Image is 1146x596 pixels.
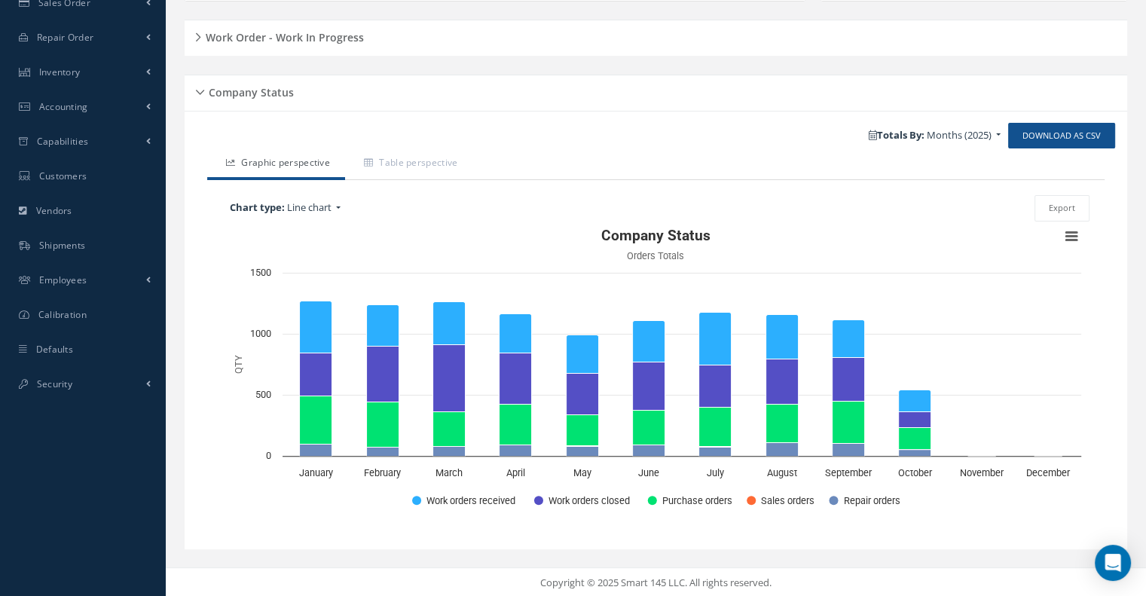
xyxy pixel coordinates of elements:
[204,81,294,99] h5: Company Status
[899,390,931,411] path: October, 174. Work orders received.
[699,447,732,456] path: July, 74. Repair orders.
[567,445,599,446] path: May, 3. Sales orders.
[638,467,659,478] text: June
[201,26,364,44] h5: Work Order - Work In Progress
[37,31,94,44] span: Repair Order
[766,404,799,442] path: August, 319. Purchase orders.
[601,227,711,244] text: Company Status
[500,404,532,445] path: April, 331. Purchase orders.
[843,495,900,506] text: Repair orders
[39,274,87,286] span: Employees
[37,377,72,390] span: Security
[567,414,599,445] path: May, 255. Purchase orders.
[300,396,1062,456] g: Purchase orders, bar series 3 of 5 with 12 bars.
[36,204,72,217] span: Vendors
[233,355,244,374] text: QTY
[699,365,732,407] path: July, 350. Work orders closed.
[1034,195,1089,222] button: Export
[633,362,665,410] path: June, 398. Work orders closed.
[181,576,1131,591] div: Copyright © 2025 Smart 145 LLC. All rights reserved.
[707,467,724,478] text: July
[898,467,933,478] text: October
[266,450,271,461] text: 0
[255,389,271,400] text: 500
[1061,226,1082,247] button: View chart menu, Company Status
[300,442,1062,456] g: Repair orders, bar series 5 of 5 with 12 bars.
[39,100,88,113] span: Accounting
[861,124,1008,147] a: Totals By: Months (2025)
[567,373,599,414] path: May, 343. Work orders closed.
[506,467,525,478] text: April
[766,442,799,456] path: August, 105. Repair orders.
[250,267,271,278] text: 1500
[648,494,730,506] button: Show Purchase orders
[39,239,86,252] span: Shipments
[367,346,399,402] path: February, 453. Work orders closed.
[767,467,797,478] text: August
[833,443,865,456] path: September, 99. Repair orders.
[39,170,87,182] span: Customers
[300,444,332,456] path: January, 95. Repair orders.
[412,494,517,506] button: Show Work orders received
[230,200,285,214] b: Chart type:
[39,66,81,78] span: Inventory
[567,446,599,456] path: May, 78. Repair orders.
[833,401,865,443] path: September, 346. Purchase orders.
[37,135,89,148] span: Capabilities
[927,128,992,142] span: Months (2025)
[287,200,332,214] span: Line chart
[299,467,333,478] text: January
[573,467,591,478] text: May
[766,314,799,359] path: August, 366. Work orders received.
[367,304,399,346] path: February, 339. Work orders received.
[567,335,599,373] path: May, 313. Work orders received.
[364,467,401,478] text: February
[899,427,931,449] path: October, 182. Purchase orders.
[899,449,931,456] path: October, 52. Repair orders.
[500,353,532,404] path: April, 419. Work orders closed.
[433,344,466,411] path: March, 549. Work orders closed.
[300,353,332,396] path: January, 351. Work orders closed.
[825,467,872,478] text: September
[500,313,532,353] path: April, 320. Work orders received.
[38,308,87,321] span: Calibration
[1008,123,1115,149] a: Download as CSV
[829,494,900,506] button: Show Repair orders
[207,148,345,180] a: Graphic perspective
[833,319,865,357] path: September, 305. Work orders received.
[250,328,271,339] text: 1000
[222,222,1089,523] div: Company Status. Highcharts interactive chart.
[1095,545,1131,581] div: Open Intercom Messenger
[222,197,497,219] a: Chart type: Line chart
[1026,467,1071,478] text: December
[960,467,1004,478] text: November
[633,320,665,362] path: June, 341. Work orders received.
[435,467,463,478] text: March
[367,447,399,456] path: February, 73. Repair orders.
[747,494,812,506] button: Show Sales orders
[833,357,865,401] path: September, 362. Work orders closed.
[300,301,332,353] path: January, 429. Work orders received.
[222,222,1089,523] svg: Interactive chart
[699,407,732,446] path: July, 320. Purchase orders.
[367,402,399,447] path: February, 371. Purchase orders.
[500,445,532,456] path: April, 90. Repair orders.
[433,446,466,456] path: March, 76. Repair orders.
[433,411,466,446] path: March, 286. Purchase orders.
[534,494,631,506] button: Show Work orders closed
[699,312,732,365] path: July, 429. Work orders received.
[633,445,665,456] path: June, 90. Repair orders.
[766,359,799,404] path: August, 366. Work orders closed.
[345,148,472,180] a: Table perspective
[627,250,684,261] text: Orders Totals
[433,301,466,344] path: March, 350. Work orders received.
[869,128,924,142] b: Totals By:
[36,343,73,356] span: Defaults
[899,411,931,427] path: October, 130. Work orders closed.
[633,410,665,445] path: June, 281. Purchase orders.
[699,446,732,447] path: July, 2. Sales orders.
[300,396,332,444] path: January, 395. Purchase orders.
